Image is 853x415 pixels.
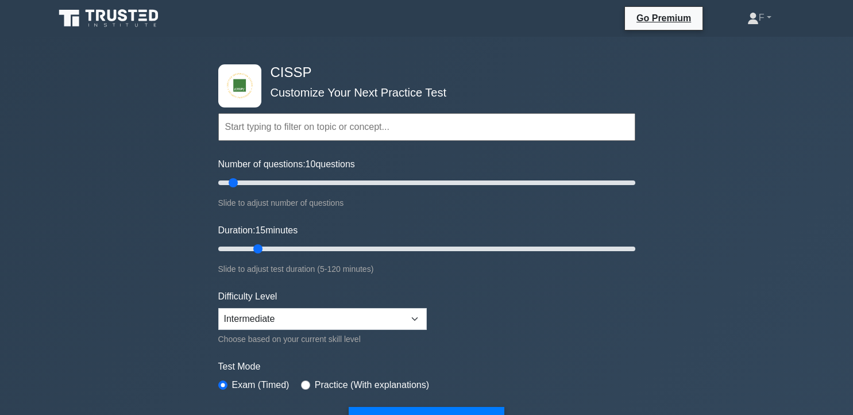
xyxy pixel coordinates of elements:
label: Exam (Timed) [232,378,290,392]
span: 15 [255,225,265,235]
a: F [720,6,799,29]
div: Choose based on your current skill level [218,332,427,346]
input: Start typing to filter on topic or concept... [218,113,635,141]
label: Difficulty Level [218,290,277,303]
div: Slide to adjust number of questions [218,196,635,210]
h4: CISSP [266,64,579,81]
span: 10 [306,159,316,169]
label: Practice (With explanations) [315,378,429,392]
label: Duration: minutes [218,224,298,237]
label: Test Mode [218,360,635,374]
div: Slide to adjust test duration (5-120 minutes) [218,262,635,276]
a: Go Premium [630,11,698,25]
label: Number of questions: questions [218,157,355,171]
